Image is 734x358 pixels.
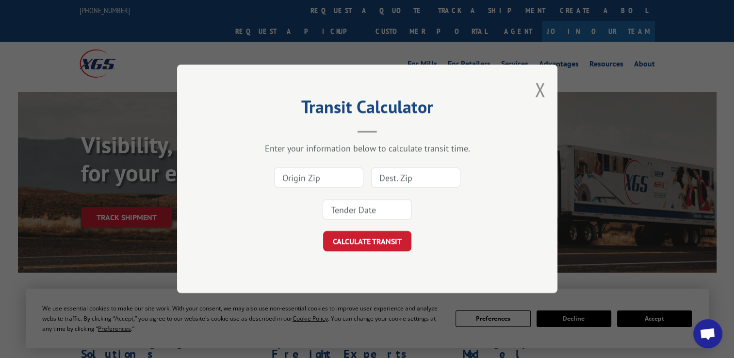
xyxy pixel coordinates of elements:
button: CALCULATE TRANSIT [323,231,411,252]
button: Close modal [535,77,545,102]
h2: Transit Calculator [226,100,509,118]
input: Dest. Zip [371,168,460,188]
div: Open chat [693,319,722,348]
input: Tender Date [323,200,412,220]
input: Origin Zip [274,168,363,188]
div: Enter your information below to calculate transit time. [226,143,509,154]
